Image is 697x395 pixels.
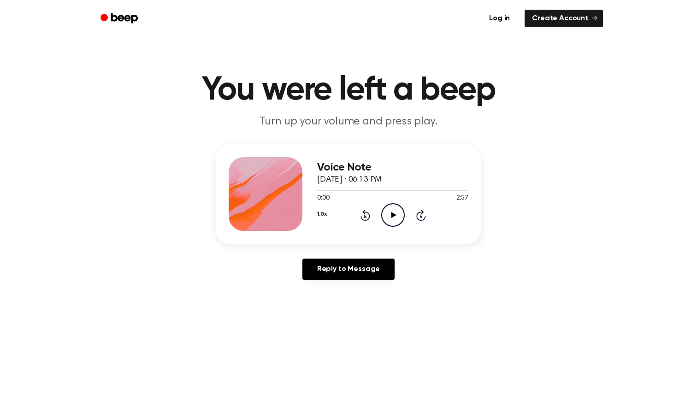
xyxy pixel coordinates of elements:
[171,114,526,130] p: Turn up your volume and press play.
[94,10,146,28] a: Beep
[317,161,468,174] h3: Voice Note
[456,194,468,203] span: 2:57
[480,8,519,29] a: Log in
[112,74,585,107] h1: You were left a beep
[525,10,603,27] a: Create Account
[317,206,326,222] button: 1.0x
[317,176,382,184] span: [DATE] · 06:13 PM
[317,194,329,203] span: 0:00
[302,259,395,280] a: Reply to Message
